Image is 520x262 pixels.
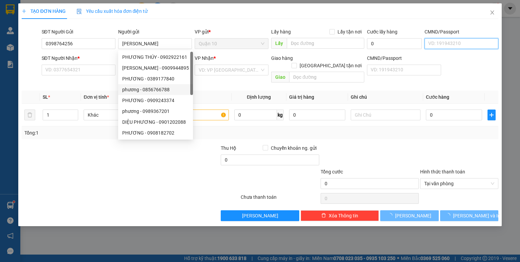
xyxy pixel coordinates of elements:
[77,8,148,14] span: Yêu cầu xuất hóa đơn điện tử
[335,28,364,35] span: Lấy tận nơi
[118,73,193,84] div: PHƯƠNG - 0389177840
[84,94,109,100] span: Đơn vị tính
[118,63,193,73] div: THANH PHƯƠNG - 0909944895
[424,178,494,189] span: Tại văn phòng
[22,8,66,14] span: TẠO ĐƠN HÀNG
[297,62,364,69] span: [GEOGRAPHIC_DATA] tận nơi
[122,97,189,104] div: PHƯƠNG - 0909243374
[329,212,358,219] span: Xóa Thông tin
[122,108,189,115] div: phương - 0989367201
[122,86,189,93] div: phương - 0856766788
[221,210,299,221] button: [PERSON_NAME]
[287,38,364,49] input: Dọc đường
[271,38,287,49] span: Lấy
[289,110,345,120] input: 0
[118,52,193,63] div: PHƯƠNG THÚY - 0902922161
[199,39,264,49] span: Quận 10
[42,54,115,62] div: SĐT Người Nhận
[118,84,193,95] div: phương - 0856766788
[487,110,496,120] button: plus
[118,95,193,106] div: PHƯƠNG - 0909243374
[271,29,291,34] span: Lấy hàng
[321,213,326,218] span: delete
[395,212,431,219] span: [PERSON_NAME]
[118,117,193,127] div: DIỆU PHƯƠNG - 0901202088
[122,129,189,137] div: PHƯƠNG - 0908182702
[242,212,278,219] span: [PERSON_NAME]
[348,91,423,104] th: Ghi chú
[446,213,453,218] span: loading
[268,144,319,152] span: Chuyển khoản ng. gửi
[77,9,82,14] img: icon
[247,94,271,100] span: Định lượng
[195,28,268,35] div: VP gửi
[490,10,495,15] span: close
[240,193,320,205] div: Chưa thanh toán
[425,28,498,35] div: CMND/Passport
[426,94,449,100] span: Cước hàng
[388,213,395,218] span: loading
[118,127,193,138] div: PHƯƠNG - 0908182702
[22,9,26,14] span: plus
[43,94,48,100] span: SL
[122,64,189,72] div: [PERSON_NAME] - 0909944895
[440,210,499,221] button: [PERSON_NAME] và In
[122,118,189,126] div: DIỆU PHƯƠNG - 0901202088
[42,28,115,35] div: SĐT Người Gửi
[367,29,397,34] label: Cước lấy hàng
[24,129,201,137] div: Tổng: 1
[321,169,343,174] span: Tổng cước
[380,210,439,221] button: [PERSON_NAME]
[195,55,214,61] span: VP Nhận
[289,94,314,100] span: Giá trị hàng
[483,3,502,22] button: Close
[488,112,495,118] span: plus
[271,72,289,82] span: Giao
[351,110,420,120] input: Ghi Chú
[24,110,35,120] button: delete
[367,54,441,62] div: CMND/Passport
[118,28,192,35] div: Người gửi
[277,110,284,120] span: kg
[453,212,500,219] span: [PERSON_NAME] và In
[221,145,236,151] span: Thu Hộ
[122,75,189,82] div: PHƯƠNG - 0389177840
[289,72,364,82] input: Dọc đường
[420,169,465,174] label: Hình thức thanh toán
[122,53,189,61] div: PHƯƠNG THÚY - 0902922161
[271,55,293,61] span: Giao hàng
[301,210,379,221] button: deleteXóa Thông tin
[159,110,229,120] input: VD: Bàn, Ghế
[88,110,149,120] span: Khác
[118,106,193,117] div: phương - 0989367201
[367,38,422,49] input: Cước lấy hàng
